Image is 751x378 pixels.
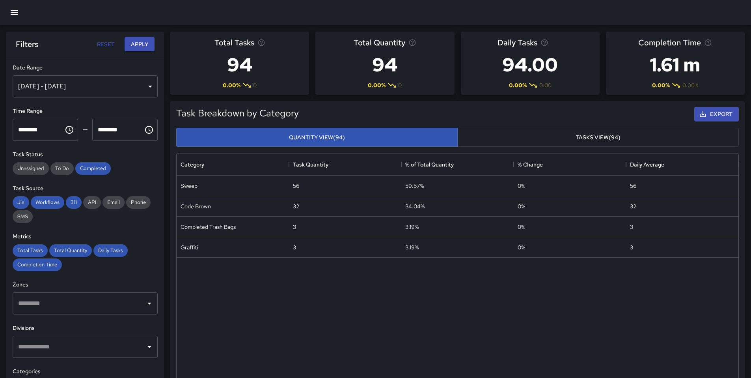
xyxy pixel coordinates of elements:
button: Tasks View(94) [457,128,739,147]
button: Apply [125,37,155,52]
span: Unassigned [13,165,49,172]
button: Quantity View(94) [176,128,458,147]
div: 56 [630,182,636,190]
div: Daily Average [630,153,664,176]
span: Total Tasks [214,36,254,49]
div: Graffiti [181,243,198,251]
h6: Time Range [13,107,158,116]
div: 3 [293,243,296,251]
div: % Change [518,153,543,176]
button: Reset [93,37,118,52]
div: Total Quantity [49,244,92,257]
h3: 94 [214,49,265,80]
span: 0 [398,81,402,89]
div: 34.04% [405,202,425,210]
svg: Total task quantity in the selected period, compared to the previous period. [408,39,416,47]
div: To Do [50,162,74,175]
h6: Categories [13,367,158,376]
div: Unassigned [13,162,49,175]
div: SMS [13,210,33,223]
span: 0.00 % [652,81,670,89]
div: Task Quantity [289,153,401,176]
svg: Average time taken to complete tasks in the selected period, compared to the previous period. [704,39,712,47]
span: Phone [126,199,151,206]
span: Daily Tasks [93,247,128,254]
h6: Date Range [13,64,158,72]
div: % Change [514,153,626,176]
span: 0 % [518,182,525,190]
div: 32 [630,202,636,210]
span: 0.00 % [223,81,240,89]
h6: Zones [13,281,158,289]
span: Completion Time [638,36,701,49]
span: SMS [13,213,33,220]
div: 3 [630,223,633,231]
h3: 94.00 [498,49,563,80]
div: Workflows [31,196,64,209]
div: 311 [66,196,82,209]
span: 311 [66,199,82,206]
button: Choose time, selected time is 12:00 AM [61,122,77,138]
div: 32 [293,202,299,210]
span: 0 [253,81,257,89]
div: Jia [13,196,29,209]
span: To Do [50,165,74,172]
span: 0.00 [539,81,552,89]
div: Completed [75,162,111,175]
h3: 94 [354,49,416,80]
h6: Divisions [13,324,158,333]
div: 3.19% [405,243,419,251]
button: Choose time, selected time is 11:59 PM [141,122,157,138]
span: 0.00 % [509,81,527,89]
button: Open [144,298,155,309]
svg: Average number of tasks per day in the selected period, compared to the previous period. [540,39,548,47]
h6: Filters [16,38,38,51]
h6: Task Status [13,150,158,159]
div: Completion Time [13,258,62,271]
div: Total Tasks [13,244,48,257]
button: Export [694,107,739,122]
div: Code Brown [181,202,211,210]
span: 0.00 s [682,81,698,89]
svg: Total number of tasks in the selected period, compared to the previous period. [257,39,265,47]
div: Daily Average [626,153,738,176]
div: Email [102,196,125,209]
span: API [83,199,101,206]
div: [DATE] - [DATE] [13,75,158,97]
span: Total Quantity [49,247,92,254]
span: Email [102,199,125,206]
span: Jia [13,199,29,206]
span: 0.00 % [368,81,386,89]
div: 3.19% [405,223,419,231]
span: Daily Tasks [498,36,537,49]
span: Completed [75,165,111,172]
span: Completion Time [13,261,62,268]
span: Total Tasks [13,247,48,254]
div: Category [177,153,289,176]
span: 0 % [518,223,525,231]
span: 0 % [518,243,525,251]
h6: Task Source [13,184,158,193]
button: Open [144,341,155,352]
div: 3 [630,243,633,251]
span: Total Quantity [354,36,405,49]
div: API [83,196,101,209]
div: % of Total Quantity [401,153,514,176]
div: Task Quantity [293,153,328,176]
h5: Task Breakdown by Category [176,107,299,120]
div: Phone [126,196,151,209]
div: Daily Tasks [93,244,128,257]
div: 59.57% [405,182,424,190]
div: 56 [293,182,299,190]
div: Sweep [181,182,198,190]
span: Workflows [31,199,64,206]
h3: 1.61 m [638,49,712,80]
div: Category [181,153,204,176]
span: 0 % [518,202,525,210]
div: 3 [293,223,296,231]
h6: Metrics [13,232,158,241]
div: Completed Trash Bags [181,223,236,231]
div: % of Total Quantity [405,153,454,176]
